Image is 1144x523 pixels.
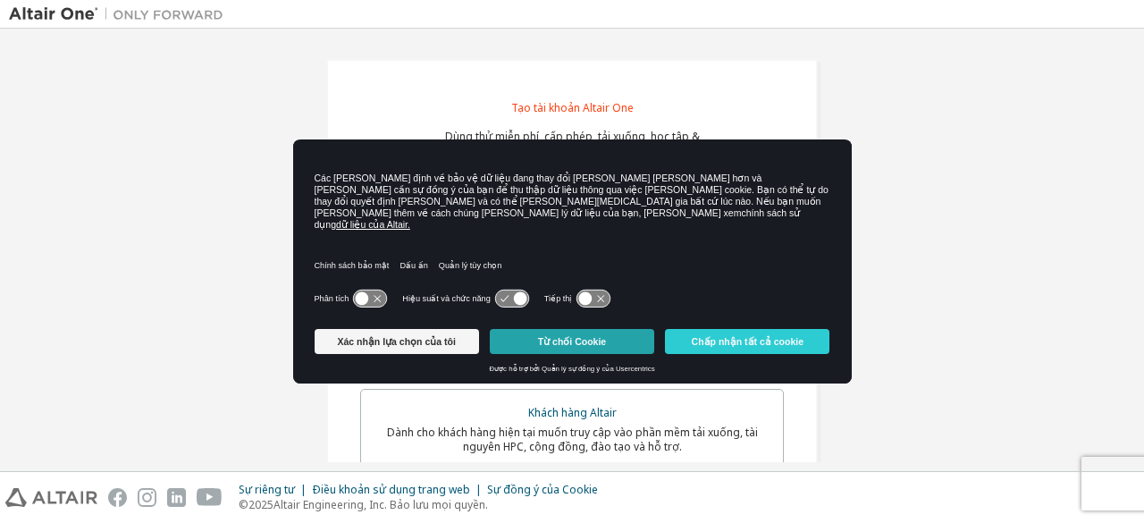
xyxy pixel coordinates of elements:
[108,488,127,507] img: facebook.svg
[248,497,273,512] font: 2025
[239,482,295,497] font: Sự riêng tư
[387,425,758,454] font: Dành cho khách hàng hiện tại muốn truy cập vào phần mềm tải xuống, tài nguyên HPC, cộng đồng, đào...
[167,488,186,507] img: linkedin.svg
[9,5,232,23] img: Altair One
[239,497,248,512] font: ©
[138,488,156,507] img: instagram.svg
[197,488,223,507] img: youtube.svg
[511,100,634,115] font: Tạo tài khoản Altair One
[5,488,97,507] img: altair_logo.svg
[312,482,470,497] font: Điều khoản sử dụng trang web
[445,129,700,144] font: Dùng thử miễn phí, cấp phép, tải xuống, học tập &
[273,497,488,512] font: Altair Engineering, Inc. Bảo lưu mọi quyền.
[528,405,617,420] font: Khách hàng Altair
[487,482,598,497] font: Sự đồng ý của Cookie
